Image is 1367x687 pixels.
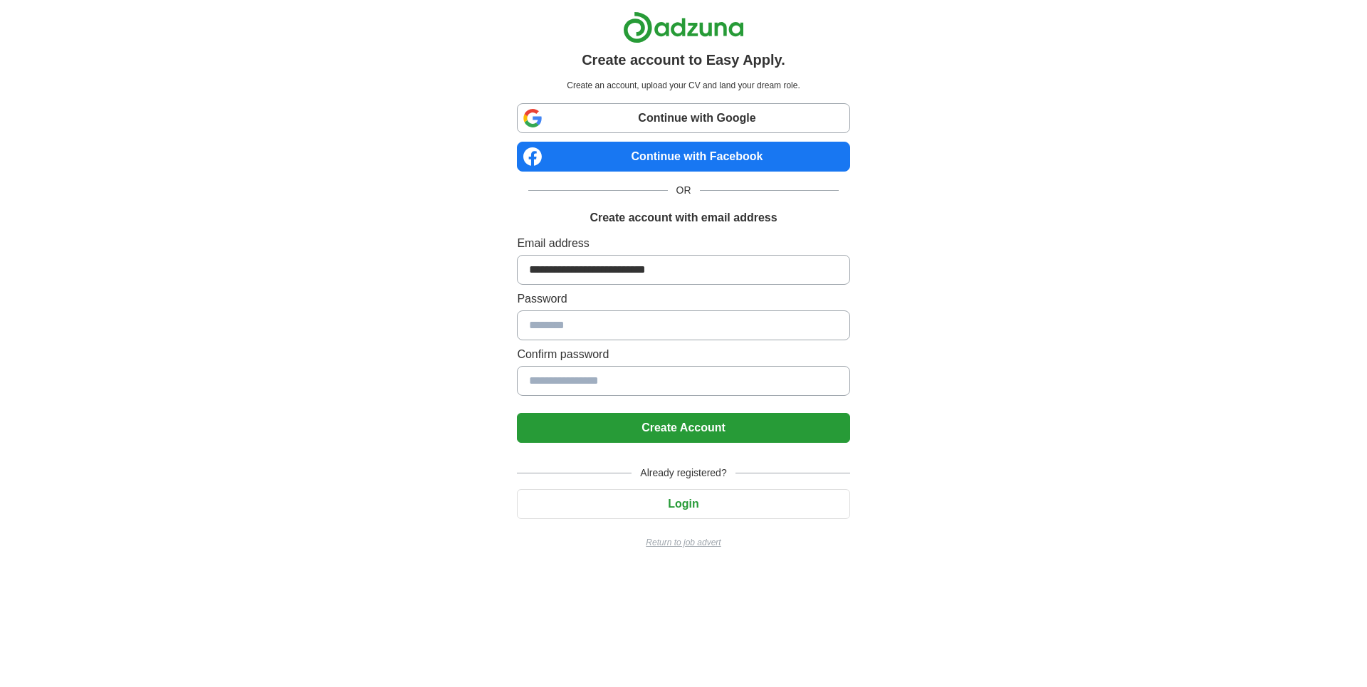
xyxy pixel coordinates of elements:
a: Continue with Google [517,103,849,133]
button: Login [517,489,849,519]
a: Return to job advert [517,536,849,549]
label: Password [517,290,849,308]
label: Email address [517,235,849,252]
button: Create Account [517,413,849,443]
a: Login [517,498,849,510]
a: Continue with Facebook [517,142,849,172]
span: OR [668,183,700,198]
p: Create an account, upload your CV and land your dream role. [520,79,847,92]
h1: Create account to Easy Apply. [582,49,785,70]
h1: Create account with email address [590,209,777,226]
span: Already registered? [632,466,735,481]
label: Confirm password [517,346,849,363]
img: Adzuna logo [623,11,744,43]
